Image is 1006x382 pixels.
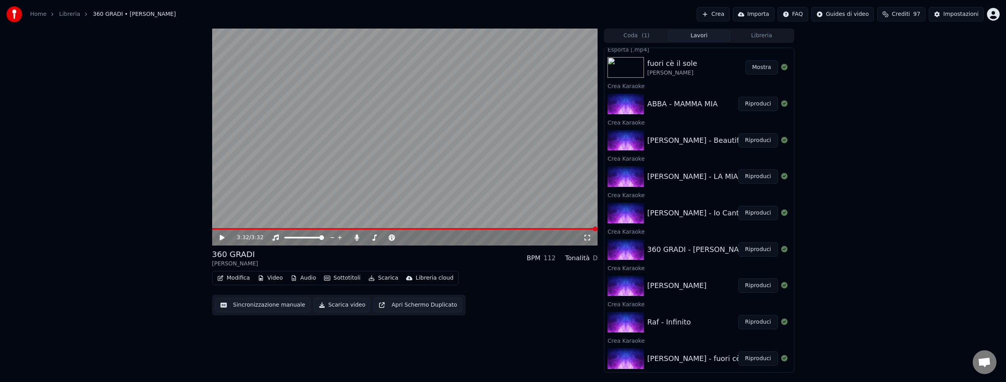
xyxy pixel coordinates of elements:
button: Audio [287,273,319,284]
div: Crea Karaoke [604,227,793,236]
button: Modifica [214,273,253,284]
div: Esporta [.mp4] [604,44,793,54]
div: [PERSON_NAME] [647,280,707,291]
div: Crea Karaoke [604,81,793,90]
button: Riproduci [738,351,778,366]
button: Riproduci [738,278,778,293]
nav: breadcrumb [30,10,176,18]
span: 97 [913,10,920,18]
div: ABBA - MAMMA MIA [647,98,717,109]
button: Riproduci [738,206,778,220]
button: Importa [733,7,774,21]
img: youka [6,6,22,22]
button: Coda [605,30,668,42]
div: [PERSON_NAME] - Beautiful Things [647,135,771,146]
span: 3:32 [237,234,249,242]
div: [PERSON_NAME] - LA MIA STORIA TRA LE DITA [647,171,812,182]
div: Crea Karaoke [604,190,793,200]
button: Crediti97 [877,7,926,21]
span: 360 GRADI • [PERSON_NAME] [93,10,176,18]
button: Riproduci [738,169,778,184]
div: 360 GRADI - [PERSON_NAME] [647,244,752,255]
a: Libreria [59,10,80,18]
button: Riproduci [738,133,778,148]
div: / [237,234,256,242]
div: Tonalità [565,253,590,263]
button: Sincronizzazione manuale [215,298,310,312]
div: Crea Karaoke [604,117,793,127]
button: Scarica video [314,298,371,312]
div: 360 GRADI [212,249,258,260]
div: Raf - Infinito [647,317,691,328]
button: Mostra [745,60,778,75]
button: Impostazioni [929,7,984,21]
span: Crediti [892,10,910,18]
button: Sottotitoli [321,273,364,284]
div: 112 [544,253,556,263]
div: BPM [527,253,540,263]
button: Guides di video [811,7,874,21]
button: Video [255,273,286,284]
div: Crea Karaoke [604,299,793,309]
a: Home [30,10,46,18]
div: Crea Karaoke [604,154,793,163]
div: [PERSON_NAME] - fuori cè il sole [647,353,763,364]
div: D [593,253,598,263]
span: ( 1 ) [642,32,650,40]
button: FAQ [778,7,808,21]
button: Riproduci [738,242,778,257]
div: Crea Karaoke [604,263,793,273]
button: Scarica [365,273,401,284]
div: [PERSON_NAME] [647,69,697,77]
button: Lavori [668,30,730,42]
button: Libreria [730,30,793,42]
div: fuori cè il sole [647,58,697,69]
div: Aprire la chat [973,350,996,374]
div: Libreria cloud [416,274,453,282]
button: Crea [697,7,729,21]
div: [PERSON_NAME] [212,260,258,268]
button: Apri Schermo Duplicato [374,298,462,312]
button: Riproduci [738,97,778,111]
span: 3:32 [251,234,263,242]
div: [PERSON_NAME] - Io Canto [647,207,743,219]
div: Crea Karaoke [604,336,793,345]
button: Riproduci [738,315,778,329]
div: Impostazioni [943,10,979,18]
